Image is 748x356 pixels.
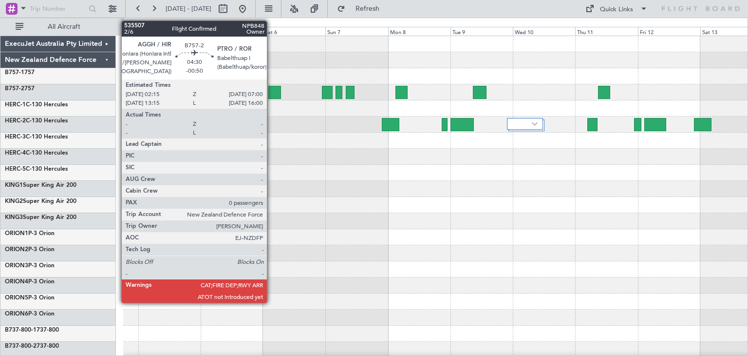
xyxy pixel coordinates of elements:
[388,27,450,36] div: Mon 8
[5,231,28,237] span: ORION1
[450,27,513,36] div: Tue 9
[5,247,28,253] span: ORION2
[347,5,388,12] span: Refresh
[5,150,26,156] span: HERC-4
[125,20,142,28] div: [DATE]
[5,215,76,220] a: KING3Super King Air 200
[5,150,68,156] a: HERC-4C-130 Hercules
[5,102,68,108] a: HERC-1C-130 Hercules
[166,4,211,13] span: [DATE] - [DATE]
[513,27,575,36] div: Wed 10
[5,279,28,285] span: ORION4
[580,1,653,17] button: Quick Links
[5,102,26,108] span: HERC-1
[5,343,37,349] span: B737-800-2
[5,182,23,188] span: KING1
[5,231,55,237] a: ORION1P-3 Orion
[5,327,37,333] span: B737-800-1
[5,327,59,333] a: B737-800-1737-800
[30,1,86,16] input: Trip Number
[5,134,26,140] span: HERC-3
[5,86,24,92] span: B757-2
[201,27,263,36] div: Fri 5
[11,19,106,35] button: All Aircraft
[138,27,201,36] div: Thu 4
[5,198,76,204] a: KING2Super King Air 200
[5,311,28,317] span: ORION6
[575,27,637,36] div: Thu 11
[5,86,35,92] a: B757-2757
[5,134,68,140] a: HERC-3C-130 Hercules
[5,311,55,317] a: ORION6P-3 Orion
[25,23,103,30] span: All Aircraft
[5,295,55,301] a: ORION5P-3 Orion
[5,118,68,124] a: HERC-2C-130 Hercules
[5,263,55,269] a: ORION3P-3 Orion
[5,295,28,301] span: ORION5
[638,27,700,36] div: Fri 12
[5,215,23,220] span: KING3
[5,247,55,253] a: ORION2P-3 Orion
[5,118,26,124] span: HERC-2
[5,166,26,172] span: HERC-5
[263,27,325,36] div: Sat 6
[532,122,538,126] img: arrow-gray.svg
[5,70,24,76] span: B757-1
[5,343,59,349] a: B737-800-2737-800
[333,1,391,17] button: Refresh
[5,166,68,172] a: HERC-5C-130 Hercules
[5,182,76,188] a: KING1Super King Air 200
[5,198,23,204] span: KING2
[5,70,35,76] a: B757-1757
[5,279,55,285] a: ORION4P-3 Orion
[5,263,28,269] span: ORION3
[325,27,388,36] div: Sun 7
[600,5,633,15] div: Quick Links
